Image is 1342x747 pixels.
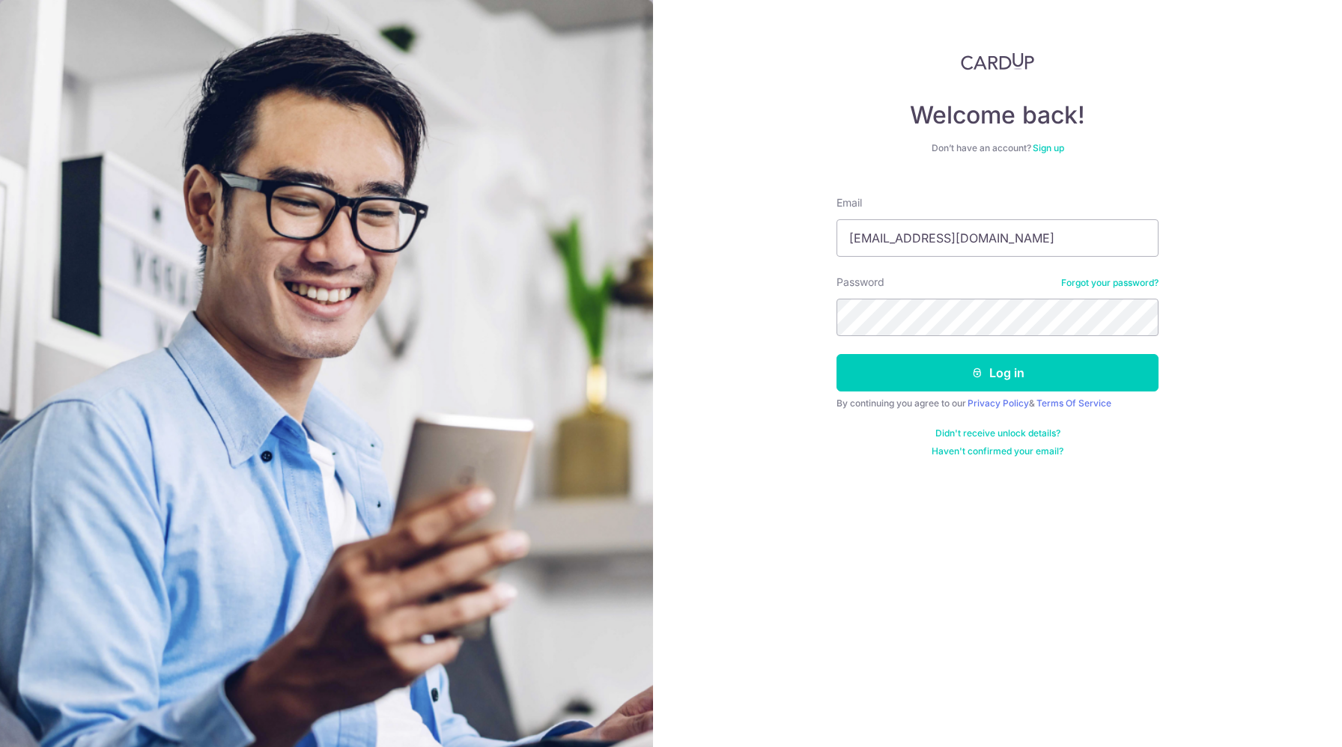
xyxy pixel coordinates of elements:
a: Sign up [1033,142,1064,153]
a: Haven't confirmed your email? [932,445,1063,457]
input: Enter your Email [837,219,1159,257]
a: Terms Of Service [1036,397,1111,409]
label: Password [837,275,884,290]
h4: Welcome back! [837,100,1159,130]
div: Don’t have an account? [837,142,1159,154]
label: Email [837,195,862,210]
a: Privacy Policy [968,397,1029,409]
a: Didn't receive unlock details? [935,427,1060,439]
img: CardUp Logo [961,52,1034,70]
a: Forgot your password? [1061,277,1159,289]
button: Log in [837,354,1159,391]
div: By continuing you agree to our & [837,397,1159,409]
